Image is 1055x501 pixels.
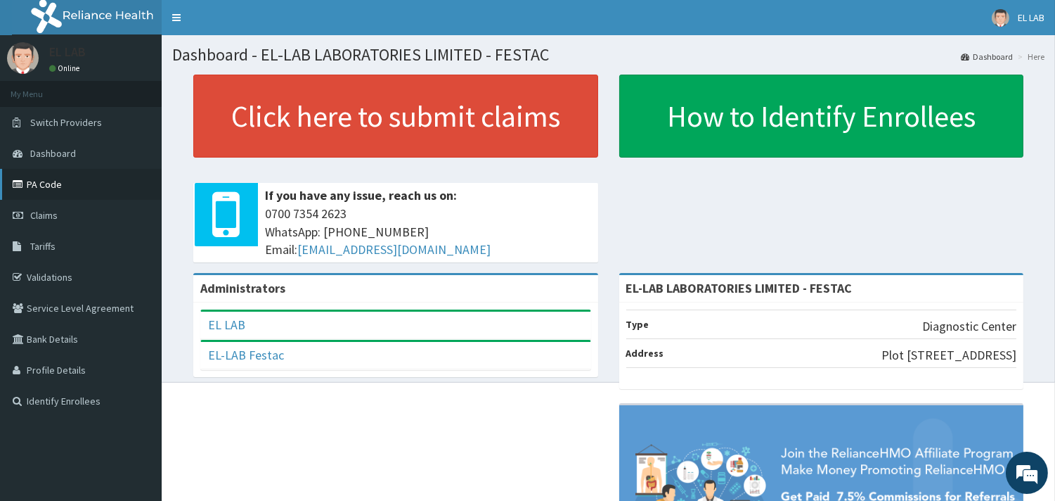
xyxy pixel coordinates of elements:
b: Type [626,318,649,331]
img: User Image [7,42,39,74]
p: Diagnostic Center [922,317,1016,336]
b: Address [626,347,664,360]
p: Plot [STREET_ADDRESS] [881,346,1016,364]
a: EL-LAB Festac [208,347,284,363]
span: 0700 7354 2623 WhatsApp: [PHONE_NUMBER] Email: [265,205,591,259]
a: How to Identify Enrollees [619,75,1024,158]
img: User Image [992,9,1009,27]
b: Administrators [200,280,285,296]
strong: EL-LAB LABORATORIES LIMITED - FESTAC [626,280,853,296]
h1: Dashboard - EL-LAB LABORATORIES LIMITED - FESTAC [172,46,1044,64]
p: EL LAB [49,46,86,58]
a: Dashboard [961,51,1013,63]
span: Switch Providers [30,116,102,129]
a: [EMAIL_ADDRESS][DOMAIN_NAME] [297,241,491,258]
li: Here [1014,51,1044,63]
span: Tariffs [30,240,56,253]
a: Click here to submit claims [193,75,598,158]
a: EL LAB [208,317,245,333]
b: If you have any issue, reach us on: [265,187,457,203]
span: EL LAB [1018,11,1044,24]
span: Dashboard [30,147,76,160]
a: Online [49,63,83,73]
span: Claims [30,209,58,222]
